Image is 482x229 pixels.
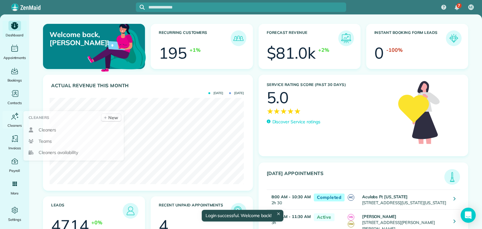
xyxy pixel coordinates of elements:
strong: 8:00 AM - 10:30 AM [271,194,311,199]
h3: Instant Booking Form Leads [374,30,446,46]
span: New [108,114,118,121]
span: Payroll [9,168,20,174]
span: Contacts [8,100,22,106]
div: +2% [318,46,329,54]
a: Invoices [3,134,27,151]
a: Discover Service ratings [267,119,320,125]
td: [STREET_ADDRESS][US_STATE][US_STATE] [361,189,449,209]
strong: 8:30 AM - 11:30 AM [271,214,311,219]
span: VG [348,214,354,221]
a: Payroll [3,156,27,174]
span: AC [348,194,354,201]
img: icon_forecast_revenue-8c13a41c7ed35a8dcfafea3cbb826a0462acb37728057bba2d056411b612bbbe.png [340,32,352,45]
a: Teams [26,136,121,147]
a: Cleaners [3,111,27,129]
span: Cleaners [8,122,22,129]
span: Teams [39,138,52,144]
div: +0% [91,219,102,226]
svg: Focus search [140,5,145,10]
td: 2h 30 [267,189,311,209]
a: Settings [3,205,27,223]
img: icon_leads-1bed01f49abd5b7fead27621c3d59655bb73ed531f8eeb49469d10e621d6b896.png [124,205,137,217]
div: Login successful. Welcome back! [201,210,283,221]
h3: Recent unpaid appointments [159,203,230,219]
span: Cleaners availability [39,149,78,156]
span: [DATE] [229,92,244,95]
h3: Forecast Revenue [267,30,338,46]
h3: Leads [51,203,123,219]
a: Cleaners [26,124,121,136]
span: [DATE] [208,92,223,95]
span: ★ [280,105,287,117]
h3: Actual Revenue this month [51,83,246,88]
h3: Service Rating score (past 30 days) [267,83,392,87]
span: 7 [458,3,460,8]
span: ★ [273,105,280,117]
a: Cleaners availability [26,147,121,158]
span: OM [348,221,354,227]
span: Cleaners [39,127,56,133]
span: More [11,190,19,196]
span: ★ [287,105,294,117]
div: +1% [190,46,201,54]
a: Dashboard [3,21,27,38]
span: Dashboard [6,32,24,38]
h3: Recurring Customers [159,30,230,46]
span: Completed [314,194,345,201]
span: ★ [294,105,301,117]
h3: [DATE] Appointments [267,171,445,185]
span: Bookings [8,77,22,83]
div: 7 unread notifications [450,1,463,14]
span: Active [314,213,335,221]
div: $81.0k [267,45,316,61]
button: Focus search [136,5,145,10]
span: Appointments [3,55,26,61]
img: icon_todays_appointments-901f7ab196bb0bea1936b74009e4eb5ffbc2d2711fa7634e0d609ed5ef32b18b.png [446,171,458,183]
div: Open Intercom Messenger [461,208,476,223]
img: icon_form_leads-04211a6a04a5b2264e4ee56bc0799ec3eb69b7e499cbb523a139df1d13a81ae0.png [447,32,460,45]
a: Contacts [3,88,27,106]
span: Invoices [8,145,21,151]
a: New [101,114,121,122]
a: Appointments [3,43,27,61]
strong: [PERSON_NAME] [362,214,397,219]
a: Bookings [3,66,27,83]
img: dashboard_welcome-42a62b7d889689a78055ac9021e634bf52bae3f8056760290aed330b23ab8690.png [86,17,147,77]
p: Discover Service ratings [272,119,320,125]
div: 0 [374,45,384,61]
div: -100% [386,46,403,54]
span: Cleaners [29,114,50,121]
span: Settings [8,216,21,223]
p: Welcome back, [PERSON_NAME]! [50,30,112,47]
div: 195 [159,45,187,61]
span: ★ [267,105,274,117]
div: 5.0 [267,90,289,105]
span: LC [469,5,473,10]
img: icon_recurring_customers-cf858462ba22bcd05b5a5880d41d6543d210077de5bb9ebc9590e49fd87d84ed.png [232,32,245,45]
strong: Aculabs Ft [US_STATE] [362,194,408,199]
img: icon_unpaid_appointments-47b8ce3997adf2238b356f14209ab4cced10bd1f174958f3ca8f1d0dd7fffeee.png [232,205,245,217]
